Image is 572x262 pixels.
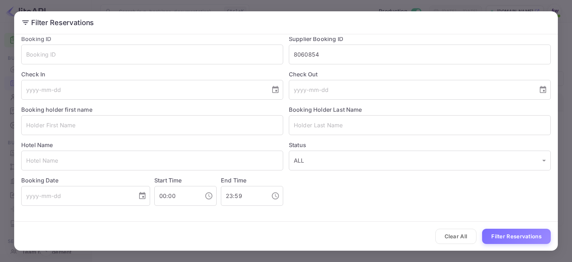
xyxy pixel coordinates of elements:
[21,106,92,113] label: Booking holder first name
[289,106,362,113] label: Booking Holder Last Name
[154,186,199,206] input: hh:mm
[289,80,533,100] input: yyyy-mm-dd
[289,35,343,42] label: Supplier Booking ID
[21,80,265,100] input: yyyy-mm-dd
[154,177,182,184] label: Start Time
[289,115,551,135] input: Holder Last Name
[221,186,265,206] input: hh:mm
[536,83,550,97] button: Choose date
[289,45,551,64] input: Supplier Booking ID
[21,141,53,149] label: Hotel Name
[21,115,283,135] input: Holder First Name
[21,45,283,64] input: Booking ID
[135,189,149,203] button: Choose date
[289,141,551,149] label: Status
[14,11,558,34] h2: Filter Reservations
[482,229,551,244] button: Filter Reservations
[21,35,52,42] label: Booking ID
[289,70,551,78] label: Check Out
[202,189,216,203] button: Choose time, selected time is 12:00 AM
[289,151,551,170] div: ALL
[435,229,477,244] button: Clear All
[21,151,283,170] input: Hotel Name
[268,189,282,203] button: Choose time, selected time is 11:59 PM
[21,186,132,206] input: yyyy-mm-dd
[21,176,150,185] label: Booking Date
[268,83,282,97] button: Choose date
[21,70,283,78] label: Check In
[221,177,246,184] label: End Time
